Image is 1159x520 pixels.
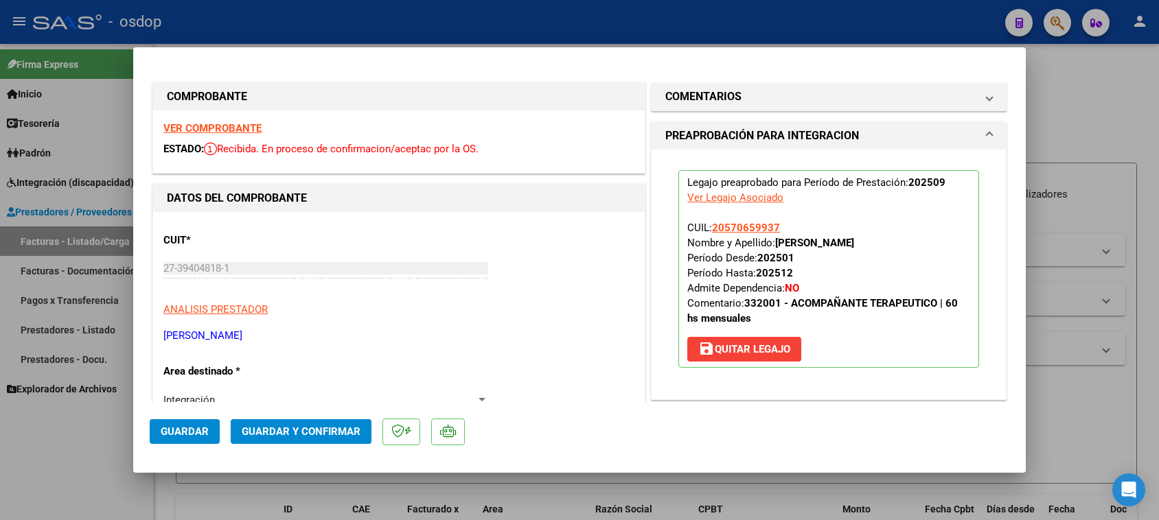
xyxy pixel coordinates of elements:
p: [PERSON_NAME] [163,328,634,344]
span: Guardar [161,425,209,438]
span: Quitar Legajo [698,343,790,355]
div: PREAPROBACIÓN PARA INTEGRACION [652,150,1006,399]
span: ESTADO: [163,143,204,155]
span: ANALISIS PRESTADOR [163,303,268,316]
span: CUIL: Nombre y Apellido: Período Desde: Período Hasta: Admite Dependencia: [687,222,958,324]
p: CUIT [163,233,305,248]
span: Integración [163,394,215,406]
strong: 332001 - ACOMPAÑANTE TERAPEUTICO | 60 hs mensuales [687,297,958,324]
mat-icon: save [698,340,715,357]
strong: DATOS DEL COMPROBANTE [167,191,307,204]
p: Area destinado * [163,364,305,379]
strong: 202512 [756,267,793,279]
span: Recibida. En proceso de confirmacion/aceptac por la OS. [204,143,479,155]
span: Guardar y Confirmar [242,425,360,438]
strong: 202509 [908,176,945,189]
a: VER COMPROBANTE [163,122,262,134]
button: Quitar Legajo [687,337,801,362]
mat-expansion-panel-header: COMENTARIOS [652,83,1006,110]
div: Ver Legajo Asociado [687,190,783,205]
div: Open Intercom Messenger [1112,473,1145,506]
h1: COMENTARIOS [665,88,742,105]
strong: COMPROBANTE [167,90,247,103]
button: Guardar y Confirmar [231,419,371,444]
button: Guardar [150,419,220,444]
strong: [PERSON_NAME] [775,237,854,249]
mat-expansion-panel-header: PREAPROBACIÓN PARA INTEGRACION [652,122,1006,150]
strong: 202501 [757,252,794,264]
strong: NO [785,282,799,294]
h1: PREAPROBACIÓN PARA INTEGRACION [665,128,859,144]
p: Legajo preaprobado para Período de Prestación: [678,170,979,368]
span: Comentario: [687,297,958,324]
span: 20570659937 [712,222,780,234]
